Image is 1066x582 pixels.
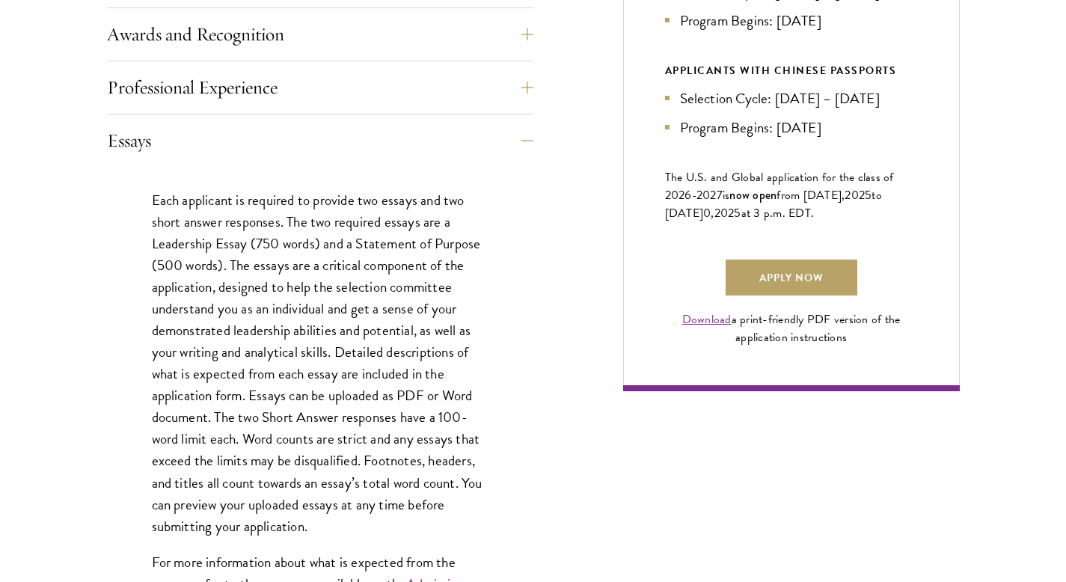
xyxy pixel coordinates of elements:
span: 0 [703,204,711,222]
span: now open [729,186,776,203]
li: Selection Cycle: [DATE] – [DATE] [665,88,918,109]
span: , [711,204,714,222]
span: from [DATE], [776,186,845,204]
span: -202 [692,186,717,204]
span: at 3 p.m. EDT. [741,204,815,222]
a: Download [682,310,732,328]
span: 7 [717,186,723,204]
span: 5 [734,204,741,222]
div: APPLICANTS WITH CHINESE PASSPORTS [665,61,918,80]
span: The U.S. and Global application for the class of 202 [665,168,894,204]
button: Essays [107,123,533,159]
span: 5 [865,186,872,204]
span: 6 [684,186,691,204]
span: is [723,186,730,204]
div: a print-friendly PDF version of the application instructions [665,310,918,346]
li: Program Begins: [DATE] [665,117,918,138]
li: Program Begins: [DATE] [665,10,918,31]
button: Professional Experience [107,70,533,105]
p: Each applicant is required to provide two essays and two short answer responses. The two required... [152,189,488,537]
span: 202 [714,204,735,222]
span: 202 [845,186,865,204]
span: to [DATE] [665,186,882,222]
a: Apply Now [726,260,857,295]
button: Awards and Recognition [107,16,533,52]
